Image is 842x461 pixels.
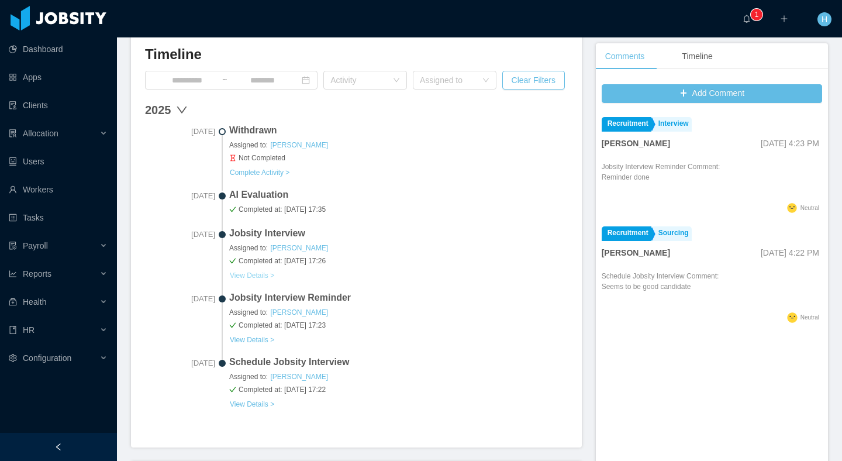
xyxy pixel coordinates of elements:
[229,153,568,163] span: Not Completed
[145,101,568,119] div: 2025 down
[482,77,489,85] i: icon: down
[9,354,17,362] i: icon: setting
[229,399,275,408] a: View Details >
[229,206,236,213] i: icon: check
[9,37,108,61] a: icon: pie-chartDashboard
[145,126,215,137] span: [DATE]
[302,76,310,84] i: icon: calendar
[602,271,719,309] div: Schedule Jobsity Interview Comment:
[229,371,568,382] span: Assigned to:
[653,117,692,132] a: Interview
[23,297,46,307] span: Health
[229,322,236,329] i: icon: check
[9,129,17,137] i: icon: solution
[229,271,275,280] button: View Details >
[23,325,34,335] span: HR
[176,104,188,116] span: down
[800,205,819,211] span: Neutral
[9,94,108,117] a: icon: auditClients
[229,257,236,264] i: icon: check
[270,308,329,317] a: [PERSON_NAME]
[145,357,215,369] span: [DATE]
[145,293,215,305] span: [DATE]
[602,161,720,200] div: Jobsity Interview Reminder Comment:
[9,242,17,250] i: icon: file-protect
[330,74,387,86] div: Activity
[602,248,670,257] strong: [PERSON_NAME]
[23,241,48,250] span: Payroll
[761,248,819,257] span: [DATE] 4:22 PM
[755,9,759,20] p: 1
[502,71,565,90] button: Clear Filters
[229,168,290,177] button: Complete Activity >
[602,226,651,241] a: Recruitment
[145,190,215,202] span: [DATE]
[800,314,819,321] span: Neutral
[145,45,568,64] h3: Timeline
[229,335,275,344] a: View Details >
[229,355,568,369] span: Schedule Jobsity Interview
[9,66,108,89] a: icon: appstoreApps
[393,77,400,85] i: icon: down
[9,298,17,306] i: icon: medicine-box
[9,270,17,278] i: icon: line-chart
[761,139,819,148] span: [DATE] 4:23 PM
[229,167,290,177] a: Complete Activity >
[602,117,651,132] a: Recruitment
[672,43,722,70] div: Timeline
[602,281,719,292] p: Seems to be good candidate
[229,386,236,393] i: icon: check
[270,372,329,381] a: [PERSON_NAME]
[602,172,720,183] p: Reminder done
[9,206,108,229] a: icon: profileTasks
[270,243,329,253] a: [PERSON_NAME]
[229,291,568,305] span: Jobsity Interview Reminder
[23,353,71,363] span: Configuration
[229,243,568,253] span: Assigned to:
[9,150,108,173] a: icon: robotUsers
[229,307,568,318] span: Assigned to:
[780,15,788,23] i: icon: plus
[229,188,568,202] span: AI Evaluation
[229,204,568,215] span: Completed at: [DATE] 17:35
[9,178,108,201] a: icon: userWorkers
[602,139,670,148] strong: [PERSON_NAME]
[145,229,215,240] span: [DATE]
[229,140,568,150] span: Assigned to:
[23,129,58,138] span: Allocation
[229,400,275,409] button: View Details >
[23,269,51,278] span: Reports
[653,226,692,241] a: Sourcing
[602,84,822,103] button: icon: plusAdd Comment
[751,9,762,20] sup: 1
[229,256,568,266] span: Completed at: [DATE] 17:26
[229,384,568,395] span: Completed at: [DATE] 17:22
[743,15,751,23] i: icon: bell
[270,140,329,150] a: [PERSON_NAME]
[229,270,275,280] a: View Details >
[229,154,236,161] i: icon: hourglass
[229,226,568,240] span: Jobsity Interview
[229,320,568,331] span: Completed at: [DATE] 17:23
[229,123,568,137] span: Withdrawn
[596,43,654,70] div: Comments
[420,74,477,86] div: Assigned to
[229,335,275,345] button: View Details >
[822,12,827,26] span: H
[9,326,17,334] i: icon: book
